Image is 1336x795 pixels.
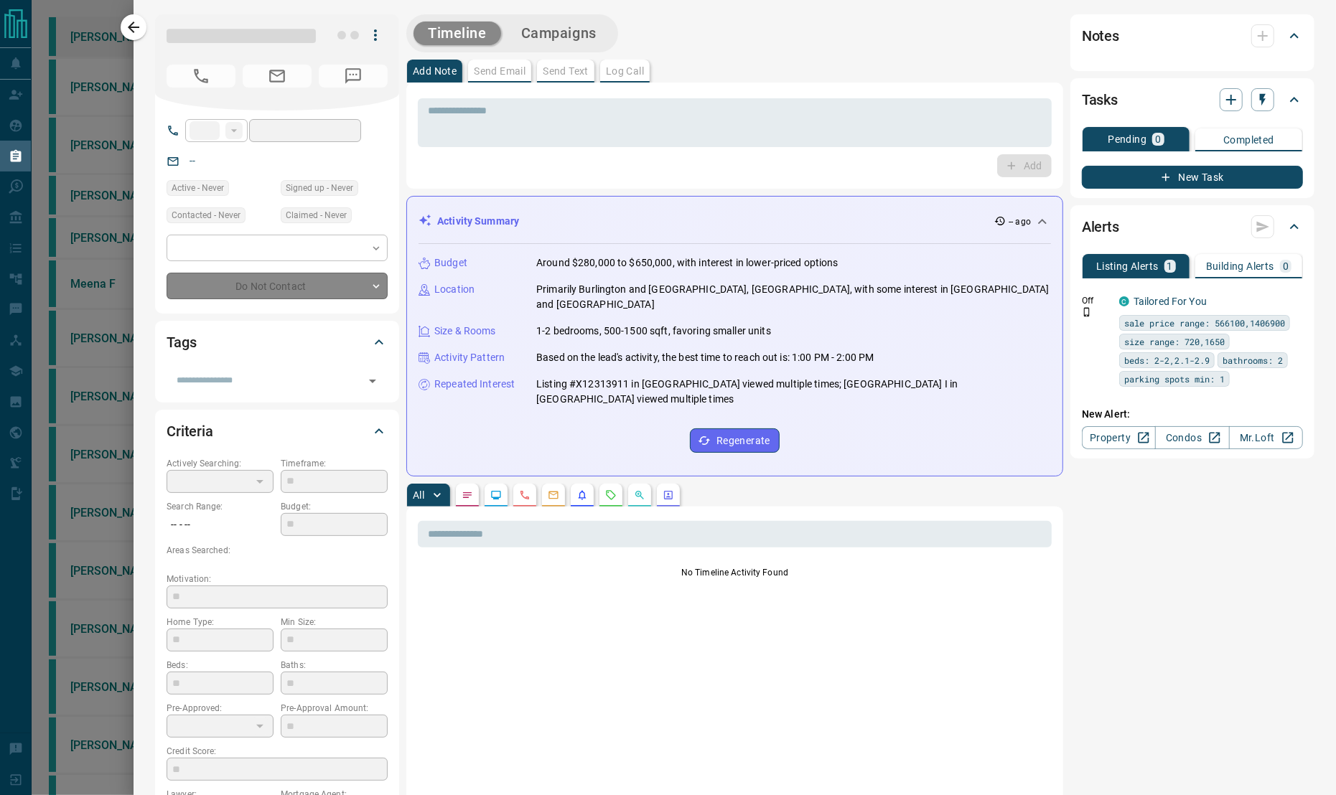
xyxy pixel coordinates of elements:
span: bathrooms: 2 [1223,353,1283,367]
a: Property [1082,426,1156,449]
p: Primarily Burlington and [GEOGRAPHIC_DATA], [GEOGRAPHIC_DATA], with some interest in [GEOGRAPHIC_... [536,282,1051,312]
p: Size & Rooms [434,324,496,339]
p: Beds: [167,659,274,672]
button: Open [363,371,383,391]
svg: Emails [548,489,559,501]
p: Listing #X12313911 in [GEOGRAPHIC_DATA] viewed multiple times; [GEOGRAPHIC_DATA] I in [GEOGRAPHIC... [536,377,1051,407]
p: All [413,490,424,500]
div: Tags [167,325,388,359]
span: parking spots min: 1 [1124,372,1225,386]
p: Min Size: [281,616,388,629]
p: Pre-Approved: [167,702,274,715]
p: Actively Searching: [167,457,274,470]
p: Completed [1223,135,1274,145]
span: No Number [167,65,235,88]
p: Listing Alerts [1096,261,1159,271]
p: Repeated Interest [434,377,515,392]
span: Claimed - Never [286,208,347,222]
p: Pending [1108,134,1146,144]
p: -- - -- [167,513,274,537]
p: Areas Searched: [167,544,388,557]
p: Timeframe: [281,457,388,470]
div: Activity Summary-- ago [419,208,1051,235]
div: Alerts [1082,210,1303,244]
button: Campaigns [507,22,611,45]
p: 1 [1167,261,1173,271]
p: Building Alerts [1206,261,1274,271]
span: No Email [243,65,312,88]
a: -- [190,155,195,166]
div: Notes [1082,19,1303,53]
svg: Listing Alerts [576,489,588,501]
div: Tasks [1082,83,1303,117]
a: Tailored For You [1134,296,1207,307]
h2: Criteria [167,420,213,443]
p: Budget [434,255,467,271]
p: Location [434,282,475,297]
p: Activity Pattern [434,350,505,365]
p: New Alert: [1082,407,1303,422]
svg: Notes [462,489,473,501]
svg: Lead Browsing Activity [490,489,502,501]
span: Signed up - Never [286,181,353,195]
p: No Timeline Activity Found [418,566,1052,579]
h2: Notes [1082,24,1119,47]
span: No Number [319,65,388,88]
button: Regenerate [690,428,780,453]
span: sale price range: 566100,1406900 [1124,316,1285,330]
svg: Push Notification Only [1082,307,1092,317]
p: Budget: [281,500,388,513]
svg: Agent Actions [663,489,674,501]
span: Active - Never [172,181,224,195]
div: Criteria [167,414,388,448]
p: Add Note [413,66,457,76]
a: Mr.Loft [1229,426,1303,449]
p: Motivation: [167,573,388,585]
h2: Alerts [1082,215,1119,238]
p: Pre-Approval Amount: [281,702,388,715]
p: Search Range: [167,500,274,513]
p: Off [1082,294,1111,307]
h2: Tags [167,331,196,354]
span: beds: 2-2,2.1-2.9 [1124,353,1210,367]
button: Timeline [414,22,501,45]
a: Condos [1155,426,1229,449]
svg: Requests [605,489,617,501]
p: Activity Summary [437,214,519,229]
p: -- ago [1009,215,1031,228]
div: Do Not Contact [167,273,388,299]
p: Based on the lead's activity, the best time to reach out is: 1:00 PM - 2:00 PM [536,350,874,365]
div: condos.ca [1119,296,1129,306]
p: Home Type: [167,616,274,629]
span: size range: 720,1650 [1124,334,1225,349]
p: Credit Score: [167,745,388,758]
p: Baths: [281,659,388,672]
p: 1-2 bedrooms, 500-1500 sqft, favoring smaller units [536,324,771,339]
p: 0 [1283,261,1289,271]
svg: Opportunities [634,489,645,501]
span: Contacted - Never [172,208,240,222]
svg: Calls [519,489,531,501]
button: New Task [1082,166,1303,189]
p: Around $280,000 to $650,000, with interest in lower-priced options [536,255,838,271]
p: 0 [1155,134,1161,144]
h2: Tasks [1082,88,1118,111]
